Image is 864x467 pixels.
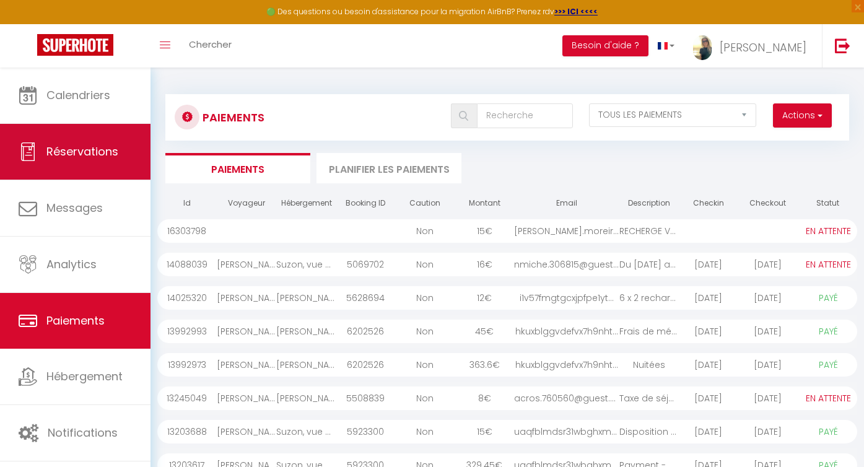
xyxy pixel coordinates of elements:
[835,38,850,53] img: logout
[679,420,738,443] div: [DATE]
[562,35,648,56] button: Besoin d'aide ?
[679,353,738,377] div: [DATE]
[514,286,619,310] div: i1v57fmgtgcxjpfpe1yt...
[276,193,336,214] th: Hébergement
[46,256,97,272] span: Analytics
[217,353,276,377] div: [PERSON_NAME]
[679,386,738,410] div: [DATE]
[157,386,217,410] div: 13245049
[679,286,738,310] div: [DATE]
[217,420,276,443] div: [PERSON_NAME]
[738,286,798,310] div: [DATE]
[484,392,491,404] span: €
[203,103,264,131] h3: Paiements
[514,353,619,377] div: hkuxblggvdefvx7h9nht...
[46,369,123,384] span: Hébergement
[395,386,455,410] div: Non
[395,420,455,443] div: Non
[276,253,336,276] div: Suzon, vue piscine.
[276,420,336,443] div: Suzon, vue piscine.
[738,193,798,214] th: Checkout
[514,420,619,443] div: uaqfblmdsr31wbghxmtc...
[619,253,679,276] div: Du [DATE] au [DATE]
[484,292,492,304] span: €
[165,153,310,183] li: Paiements
[455,286,514,310] div: 12
[619,420,679,443] div: Disposition de pétal...
[738,420,798,443] div: [DATE]
[514,253,619,276] div: nmiche.306815@guest....
[157,193,217,214] th: Id
[684,24,822,68] a: ... [PERSON_NAME]
[48,425,118,440] span: Notifications
[738,253,798,276] div: [DATE]
[157,353,217,377] div: 13992973
[619,219,679,243] div: RECHERGE VOITURE
[276,386,336,410] div: [PERSON_NAME], vue piscine
[46,87,110,103] span: Calendriers
[619,286,679,310] div: 6 x 2 recharges
[336,286,395,310] div: 5628694
[619,353,679,377] div: Nuitées
[336,193,395,214] th: Booking ID
[217,320,276,343] div: [PERSON_NAME]
[157,420,217,443] div: 13203688
[157,320,217,343] div: 13992993
[217,253,276,276] div: [PERSON_NAME]
[455,219,514,243] div: 15
[514,219,619,243] div: [PERSON_NAME].moreira.creat...
[485,258,492,271] span: €
[455,320,514,343] div: 45
[157,286,217,310] div: 14025320
[46,144,118,159] span: Réservations
[217,286,276,310] div: [PERSON_NAME]
[485,426,492,438] span: €
[485,225,492,237] span: €
[157,219,217,243] div: 16303798
[180,24,241,68] a: Chercher
[679,253,738,276] div: [DATE]
[46,313,105,328] span: Paiements
[395,286,455,310] div: Non
[738,320,798,343] div: [DATE]
[395,253,455,276] div: Non
[316,153,461,183] li: Planifier les paiements
[336,353,395,377] div: 6202526
[336,386,395,410] div: 5508839
[217,386,276,410] div: [PERSON_NAME]
[486,325,494,338] span: €
[554,6,598,17] a: >>> ICI <<<<
[157,253,217,276] div: 14088039
[455,253,514,276] div: 16
[395,353,455,377] div: Non
[336,320,395,343] div: 6202526
[619,386,679,410] div: Taxe de séjour
[619,193,679,214] th: Description
[720,40,806,55] span: [PERSON_NAME]
[679,320,738,343] div: [DATE]
[455,193,514,214] th: Montant
[189,38,232,51] span: Chercher
[336,253,395,276] div: 5069702
[492,359,500,371] span: €
[217,193,276,214] th: Voyageur
[514,386,619,410] div: acros.760560@guest.b...
[738,353,798,377] div: [DATE]
[455,353,514,377] div: 363.6
[336,420,395,443] div: 5923300
[738,386,798,410] div: [DATE]
[395,320,455,343] div: Non
[455,386,514,410] div: 8
[679,193,738,214] th: Checkin
[477,103,572,128] input: Recherche
[37,34,113,56] img: Super Booking
[276,320,336,343] div: [PERSON_NAME], vue piscine
[276,286,336,310] div: [PERSON_NAME], vue piscine
[395,219,455,243] div: Non
[455,420,514,443] div: 15
[693,35,712,60] img: ...
[46,200,103,216] span: Messages
[514,193,619,214] th: Email
[798,193,857,214] th: Statut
